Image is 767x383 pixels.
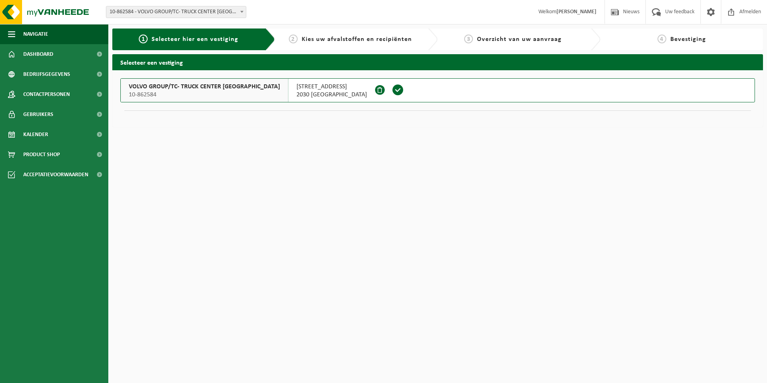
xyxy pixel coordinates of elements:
[477,36,562,43] span: Overzicht van uw aanvraag
[23,104,53,124] span: Gebruikers
[129,91,280,99] span: 10-862584
[23,124,48,145] span: Kalender
[23,44,53,64] span: Dashboard
[139,35,148,43] span: 1
[120,78,755,102] button: VOLVO GROUP/TC- TRUCK CENTER [GEOGRAPHIC_DATA] 10-862584 [STREET_ADDRESS]2030 [GEOGRAPHIC_DATA]
[302,36,412,43] span: Kies uw afvalstoffen en recipiënten
[129,83,280,91] span: VOLVO GROUP/TC- TRUCK CENTER [GEOGRAPHIC_DATA]
[670,36,706,43] span: Bevestiging
[464,35,473,43] span: 3
[23,64,70,84] span: Bedrijfsgegevens
[152,36,238,43] span: Selecteer hier een vestiging
[23,165,88,185] span: Acceptatievoorwaarden
[296,91,367,99] span: 2030 [GEOGRAPHIC_DATA]
[296,83,367,91] span: [STREET_ADDRESS]
[112,54,763,70] h2: Selecteer een vestiging
[23,145,60,165] span: Product Shop
[23,84,70,104] span: Contactpersonen
[106,6,246,18] span: 10-862584 - VOLVO GROUP/TC- TRUCK CENTER ANTWERPEN - ANTWERPEN
[657,35,666,43] span: 4
[556,9,597,15] strong: [PERSON_NAME]
[23,24,48,44] span: Navigatie
[289,35,298,43] span: 2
